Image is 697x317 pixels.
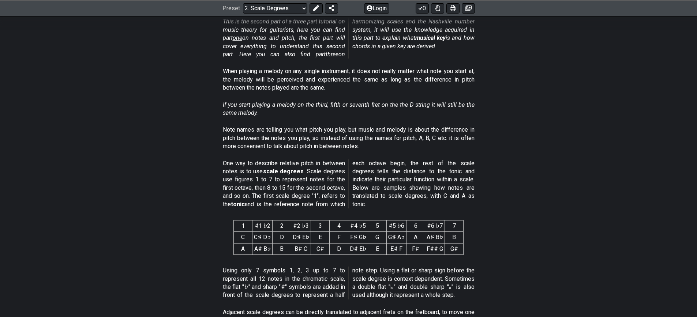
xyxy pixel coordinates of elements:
td: D♯ E♭ [348,243,368,254]
p: Using only 7 symbols 1, 2, 3 up to 7 to represent all 12 notes in the chromatic scale, the flat "... [223,267,475,299]
em: If you start playing a melody on the third, fifth or seventh fret on the the D string it will sti... [223,101,475,116]
p: One way to describe relative pitch in between notes is to use . Scale degrees use figures 1 to 7 ... [223,159,475,208]
td: D [330,243,348,254]
th: ♯6 ♭7 [425,220,445,232]
select: Preset [243,3,307,13]
span: Preset [222,5,240,12]
button: Share Preset [325,3,338,13]
th: ♯5 ♭6 [387,220,406,232]
td: F♯♯ G [425,243,445,254]
td: A♯ B♭ [252,243,273,254]
td: C♯ [311,243,330,254]
strong: scale degrees [263,168,304,175]
button: 0 [416,3,429,13]
strong: musical key [415,34,446,41]
p: When playing a melody on any single instrument, it does not really matter what note you start at,... [223,67,475,92]
button: Create image [462,3,475,13]
td: D♯ E♭ [291,232,311,243]
td: G [368,232,387,243]
button: Edit Preset [310,3,323,13]
td: A [234,243,252,254]
td: C [234,232,252,243]
th: 3 [311,220,330,232]
strong: tonic [231,201,245,208]
th: 4 [330,220,348,232]
td: A [406,232,425,243]
td: A♯ B♭ [425,232,445,243]
button: Print [446,3,460,13]
td: G♯ A♭ [387,232,406,243]
th: 7 [445,220,464,232]
th: 5 [368,220,387,232]
td: E [368,243,387,254]
span: one [233,34,242,41]
td: B♯ C [291,243,311,254]
td: F [330,232,348,243]
th: 1 [234,220,252,232]
button: Login [364,3,389,13]
span: three [326,51,338,58]
button: Toggle Dexterity for all fretkits [431,3,444,13]
td: E♯ F [387,243,406,254]
th: 2 [273,220,291,232]
th: 6 [406,220,425,232]
th: ♯1 ♭2 [252,220,273,232]
td: B [273,243,291,254]
td: C♯ D♭ [252,232,273,243]
td: B [445,232,464,243]
em: This is the second part of a three part tutorial on music theory for guitarists, here you can fin... [223,18,475,58]
td: F♯ [406,243,425,254]
th: ♯2 ♭3 [291,220,311,232]
td: F♯ G♭ [348,232,368,243]
p: Note names are telling you what pitch you play, but music and melody is about the difference in p... [223,126,475,150]
td: D [273,232,291,243]
td: G♯ [445,243,464,254]
th: ♯4 ♭5 [348,220,368,232]
td: E [311,232,330,243]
